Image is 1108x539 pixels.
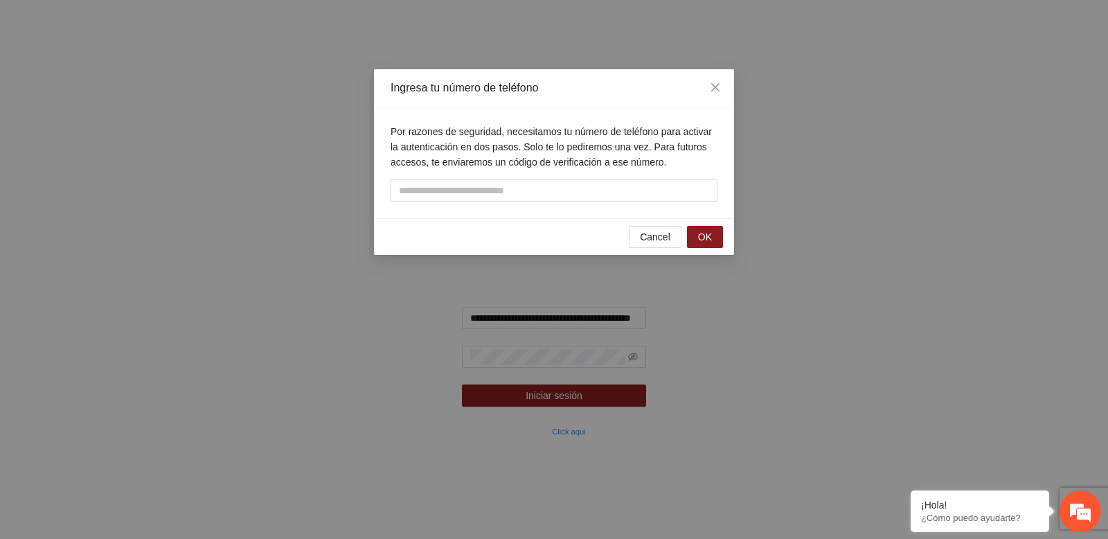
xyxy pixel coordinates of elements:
[629,226,681,248] button: Cancel
[80,185,191,325] span: Estamos en línea.
[698,229,712,245] span: OK
[7,378,264,427] textarea: Escriba su mensaje y pulse “Intro”
[697,69,734,107] button: Close
[687,226,723,248] button: OK
[921,500,1039,511] div: ¡Hola!
[391,124,717,170] p: Por razones de seguridad, necesitamos tu número de teléfono para activar la autenticación en dos ...
[227,7,260,40] div: Minimizar ventana de chat en vivo
[710,82,721,93] span: close
[72,71,233,89] div: Chatee con nosotros ahora
[391,80,717,96] div: Ingresa tu número de teléfono
[921,513,1039,523] p: ¿Cómo puedo ayudarte?
[640,229,670,245] span: Cancel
